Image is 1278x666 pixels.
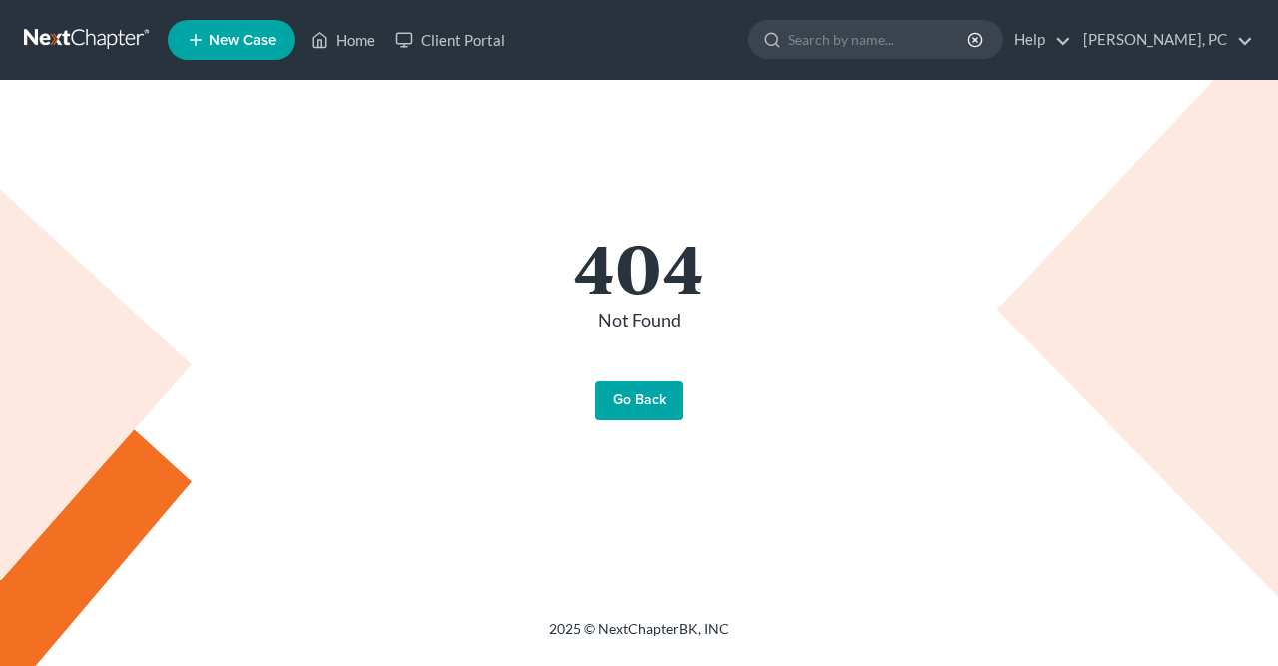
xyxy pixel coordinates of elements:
h1: 404 [90,232,1188,300]
a: Home [301,22,385,58]
a: [PERSON_NAME], PC [1073,22,1253,58]
p: Not Found [90,308,1188,333]
a: Client Portal [385,22,515,58]
span: New Case [209,33,276,48]
input: Search by name... [788,21,970,58]
div: 2025 © NextChapterBK, INC [70,619,1208,655]
a: Help [1004,22,1071,58]
a: Go Back [595,381,683,421]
